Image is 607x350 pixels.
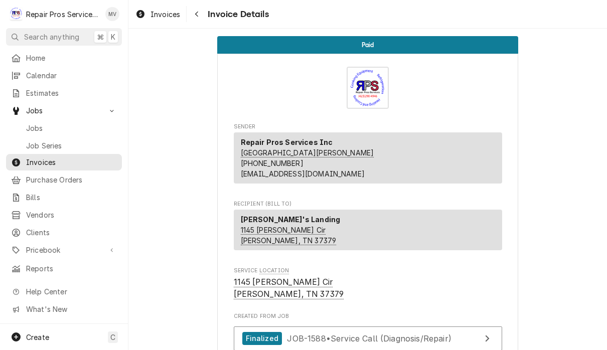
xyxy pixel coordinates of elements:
[111,32,115,42] span: K
[234,132,502,184] div: Sender
[6,154,122,170] a: Invoices
[26,105,102,116] span: Jobs
[6,50,122,66] a: Home
[6,283,122,300] a: Go to Help Center
[6,102,122,119] a: Go to Jobs
[9,7,23,21] div: R
[6,85,122,101] a: Estimates
[26,192,117,203] span: Bills
[6,260,122,277] a: Reports
[6,207,122,223] a: Vendors
[131,6,184,23] a: Invoices
[26,123,117,133] span: Jobs
[234,132,502,188] div: Sender
[205,8,268,21] span: Invoice Details
[234,267,502,275] span: Service
[242,332,282,345] div: Finalized
[26,140,117,151] span: Job Series
[9,7,23,21] div: Repair Pros Services Inc's Avatar
[105,7,119,21] div: Mindy Volker's Avatar
[234,123,502,188] div: Invoice Sender
[6,224,122,241] a: Clients
[189,6,205,22] button: Navigate back
[234,210,502,250] div: Recipient (Bill To)
[241,159,303,167] a: [PHONE_NUMBER]
[217,36,518,54] div: Status
[6,137,122,154] a: Job Series
[6,242,122,258] a: Go to Pricebook
[110,332,115,342] span: C
[241,138,333,146] strong: Repair Pros Services Inc
[6,171,122,188] a: Purchase Orders
[26,88,117,98] span: Estimates
[105,7,119,21] div: MV
[26,70,117,81] span: Calendar
[234,200,502,255] div: Invoice Recipient
[26,157,117,167] span: Invoices
[234,210,502,254] div: Recipient (Bill To)
[26,53,117,63] span: Home
[26,263,117,274] span: Reports
[6,28,122,46] button: Search anything⌘K
[234,267,502,300] div: Service Location
[362,42,374,48] span: Paid
[6,120,122,136] a: Jobs
[26,286,116,297] span: Help Center
[234,123,502,131] span: Sender
[241,169,365,178] a: [EMAIL_ADDRESS][DOMAIN_NAME]
[347,67,389,109] img: Logo
[26,174,117,185] span: Purchase Orders
[97,32,104,42] span: ⌘
[234,312,502,320] span: Created From Job
[6,189,122,206] a: Bills
[26,304,116,314] span: What's New
[26,210,117,220] span: Vendors
[234,200,502,208] span: Recipient (Bill To)
[26,245,102,255] span: Pricebook
[26,9,100,20] div: Repair Pros Services Inc
[26,227,117,238] span: Clients
[6,67,122,84] a: Calendar
[287,333,451,343] span: JOB-1588 • Service Call (Diagnosis/Repair)
[6,301,122,317] a: Go to What's New
[150,9,180,20] span: Invoices
[241,215,341,224] strong: [PERSON_NAME]'s Landing
[24,32,79,42] span: Search anything
[234,276,502,300] span: Service Location
[26,333,49,341] span: Create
